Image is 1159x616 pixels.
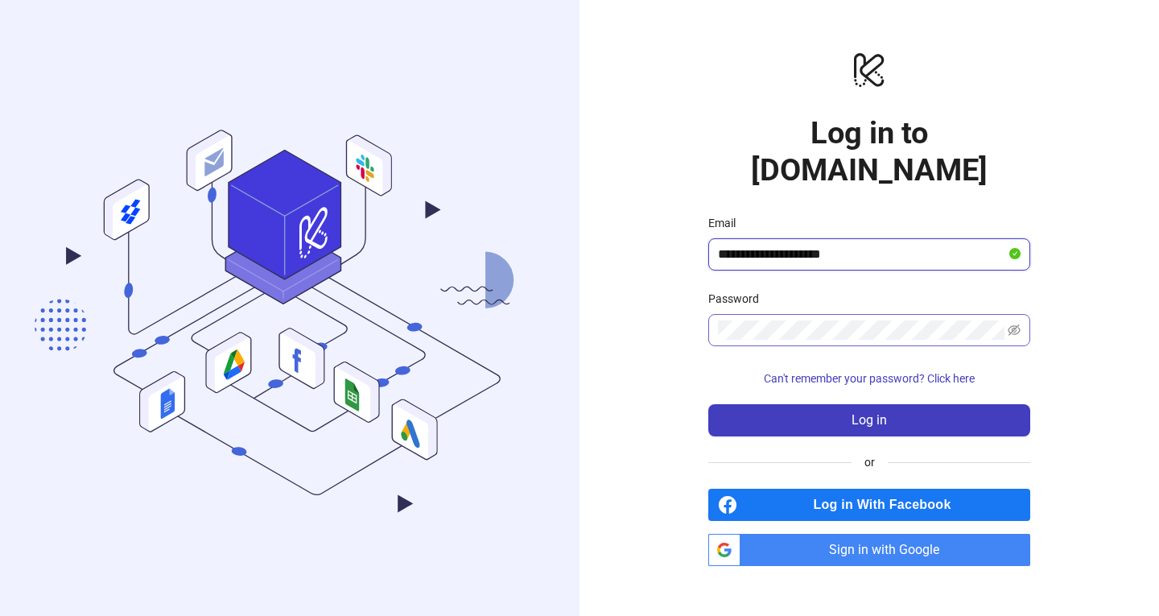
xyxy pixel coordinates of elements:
span: Log in [852,413,887,428]
span: Log in With Facebook [744,489,1030,521]
span: Can't remember your password? Click here [764,372,975,385]
button: Log in [708,404,1030,436]
span: or [852,453,888,471]
label: Password [708,290,769,308]
h1: Log in to [DOMAIN_NAME] [708,114,1030,188]
span: Sign in with Google [747,534,1030,566]
a: Log in With Facebook [708,489,1030,521]
button: Can't remember your password? Click here [708,366,1030,391]
label: Email [708,214,746,232]
a: Can't remember your password? Click here [708,372,1030,385]
input: Email [718,245,1006,264]
a: Sign in with Google [708,534,1030,566]
span: eye-invisible [1008,324,1021,337]
input: Password [718,320,1004,340]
